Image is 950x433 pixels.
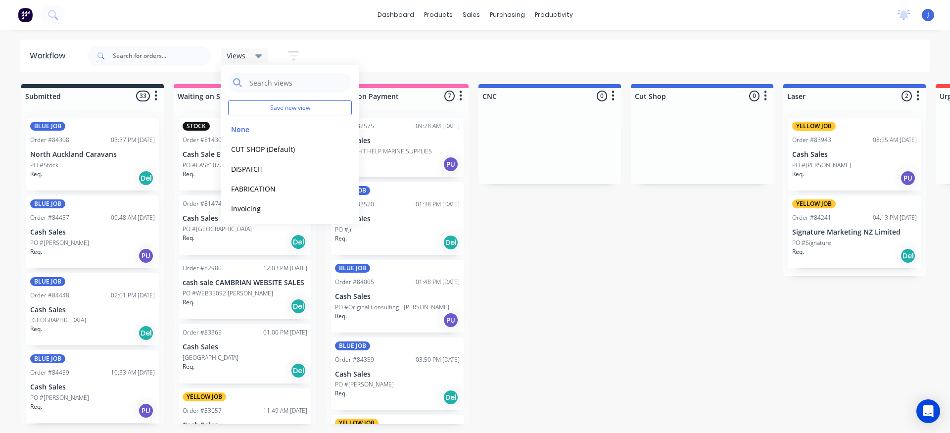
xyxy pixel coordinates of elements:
p: cash sale CAMBRIAN WEBSITE SALES [183,279,307,287]
div: BLUE JOBOrder #8435903:50 PM [DATE]Cash SalesPO #[PERSON_NAME]Req.Del [331,337,464,410]
p: Req. [335,312,347,321]
div: PU [443,312,459,328]
div: 04:13 PM [DATE] [873,213,917,222]
div: 01:00 PM [DATE] [263,328,307,337]
button: Invoicing [228,203,333,214]
p: Req. [335,234,347,243]
div: Order #81474 [183,199,222,208]
p: Cash Sales [30,383,155,391]
div: Order #82980 [183,264,222,273]
p: PO #[PERSON_NAME] [335,380,394,389]
button: Save new view [228,100,352,115]
div: PU [138,403,154,419]
button: FABRICATION [228,183,333,194]
div: 03:50 PM [DATE] [416,355,460,364]
div: Order #84308 [30,136,69,144]
div: 09:48 AM [DATE] [111,213,155,222]
a: dashboard [373,7,419,22]
div: Order #81430 [183,136,222,144]
input: Search views [248,73,347,93]
p: PO #YACHT HELP MARINE SUPPLIES [335,147,432,156]
div: purchasing [485,7,530,22]
div: Order #8298012:03 PM [DATE]cash sale CAMBRIAN WEBSITE SALESPO #WEB35092 [PERSON_NAME]Req.Del [179,260,311,319]
div: Order #8336501:00 PM [DATE]Cash Sales[GEOGRAPHIC_DATA]Req.Del [179,324,311,384]
button: None [228,124,333,135]
div: Del [290,298,306,314]
p: Req. [183,234,194,242]
div: productivity [530,7,578,22]
p: Req. [30,247,42,256]
div: BLUE JOBOrder #8444802:01 PM [DATE]Cash Sales[GEOGRAPHIC_DATA]Req.Del [26,273,159,346]
div: YELLOW JOBOrder #8424104:13 PM [DATE]Signature Marketing NZ LimitedPO #SignatureReq.Del [788,195,921,268]
button: CUT SHOP (Default) [228,144,333,155]
button: DISPATCH [228,163,333,175]
div: Order #83657 [183,406,222,415]
p: Cash Sales [30,228,155,237]
div: sales [458,7,485,22]
p: Cash Sales [792,150,917,159]
div: Order #84359 [335,355,374,364]
p: PO #[PERSON_NAME] [792,161,851,170]
div: STOCK [183,122,210,131]
div: 01:48 PM [DATE] [416,278,460,287]
div: YELLOW JOB [792,122,836,131]
p: Cash Sales [183,343,307,351]
div: Order #84005 [335,278,374,287]
div: Del [138,325,154,341]
div: PU [900,170,916,186]
p: PO #Stock [30,161,58,170]
div: STOCKOrder #8143010:34 AM [DATE]Cash Sale EASY AZ SALESPO #EASY1072 - [PERSON_NAME]Req.Del [179,118,311,191]
div: Order #84459 [30,368,69,377]
p: Cash Sales [30,306,155,314]
div: BLUE JOBOrder #8443709:48 AM [DATE]Cash SalesPO #[PERSON_NAME]Req.PU [26,195,159,268]
p: Cash Sales [335,370,460,379]
p: PO #EASY1072 - [PERSON_NAME] [183,161,274,170]
p: Cash Sales [335,215,460,223]
p: Req. [183,298,194,307]
p: Req. [30,325,42,334]
div: 10:33 AM [DATE] [111,368,155,377]
p: PO #WEB35092 [PERSON_NAME] [183,289,273,298]
p: Cash Sales [183,214,307,223]
p: PO #[PERSON_NAME] [30,239,89,247]
div: Del [900,248,916,264]
p: PO #Original Consulting - [PERSON_NAME] [335,303,449,312]
p: PO #Signature [792,239,831,247]
p: Req. [335,389,347,398]
p: PO #[PERSON_NAME] [30,393,89,402]
div: Order #84448 [30,291,69,300]
p: PO #[GEOGRAPHIC_DATA] [183,225,252,234]
div: PU [443,156,459,172]
div: BLUE JOB [30,354,65,363]
div: PU [138,248,154,264]
div: YELLOW JOBOrder #8394308:55 AM [DATE]Cash SalesPO #[PERSON_NAME]Req.PU [788,118,921,191]
div: Order #83365 [183,328,222,337]
p: Req. [183,170,194,179]
div: BLUE JOBOrder #8352001:38 PM [DATE]Cash SalesPO #JrReq.Del [331,182,464,255]
button: MOULDING [228,223,333,234]
div: Order #84241 [792,213,831,222]
div: YELLOW JOB [335,419,379,428]
div: BLUE JOB [30,122,65,131]
p: Cash Sales [183,421,307,430]
div: Del [138,170,154,186]
p: PO #Jr [335,225,352,234]
div: 02:01 PM [DATE] [111,291,155,300]
div: BLUE JOB [30,277,65,286]
input: Search for orders... [113,46,211,66]
div: BLUE JOBOrder #8445910:33 AM [DATE]Cash SalesPO #[PERSON_NAME]Req.PU [26,350,159,423]
div: BLUE JOB [335,341,370,350]
p: Req. [183,362,194,371]
div: Order #8147412:12 PM [DATE]Cash SalesPO #[GEOGRAPHIC_DATA]Req.Del [179,195,311,255]
p: [GEOGRAPHIC_DATA] [183,353,238,362]
p: Cash Sales [335,137,460,145]
div: Order #8257509:28 AM [DATE]Cash SalesPO #YACHT HELP MARINE SUPPLIESReq.PU [331,118,464,177]
div: Workflow [30,50,70,62]
img: Factory [18,7,33,22]
p: Signature Marketing NZ Limited [792,228,917,237]
div: BLUE JOBOrder #8430803:37 PM [DATE]North Auckland CaravansPO #StockReq.Del [26,118,159,191]
div: Del [443,389,459,405]
p: Req. [30,402,42,411]
div: 09:28 AM [DATE] [416,122,460,131]
p: Cash Sale EASY AZ SALES [183,150,307,159]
